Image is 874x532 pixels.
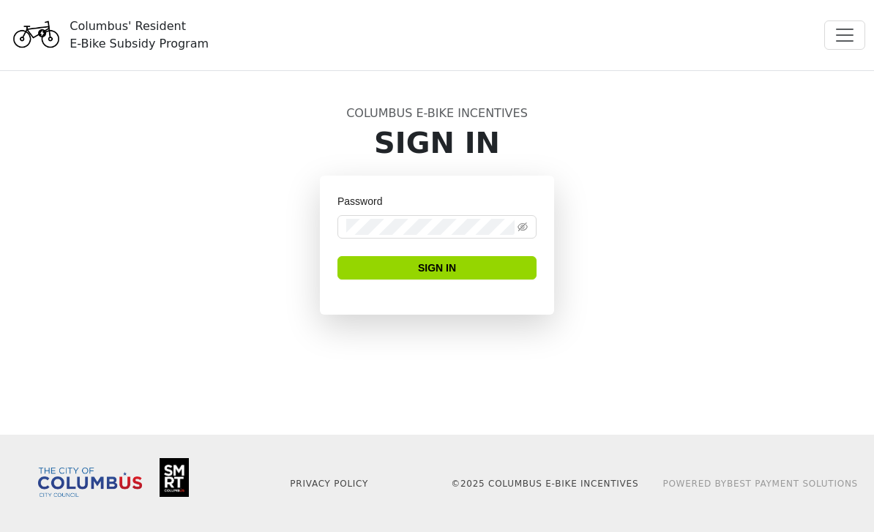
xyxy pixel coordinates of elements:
[94,106,780,120] h6: Columbus E-Bike Incentives
[9,10,64,61] img: Program logo
[38,468,142,497] img: Columbus City Council
[337,256,537,280] button: Sign In
[824,20,865,50] button: Toggle navigation
[337,193,392,209] label: Password
[346,219,515,235] input: Password
[662,479,858,489] a: Powered ByBest Payment Solutions
[418,260,456,276] span: Sign In
[160,458,189,497] img: Smart Columbus
[94,126,780,161] h1: Sign In
[9,26,209,43] a: Columbus' ResidentE-Bike Subsidy Program
[290,479,368,489] a: Privacy Policy
[70,18,209,53] div: Columbus' Resident E-Bike Subsidy Program
[446,477,643,490] p: © 2025 Columbus E-Bike Incentives
[518,222,528,232] span: eye-invisible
